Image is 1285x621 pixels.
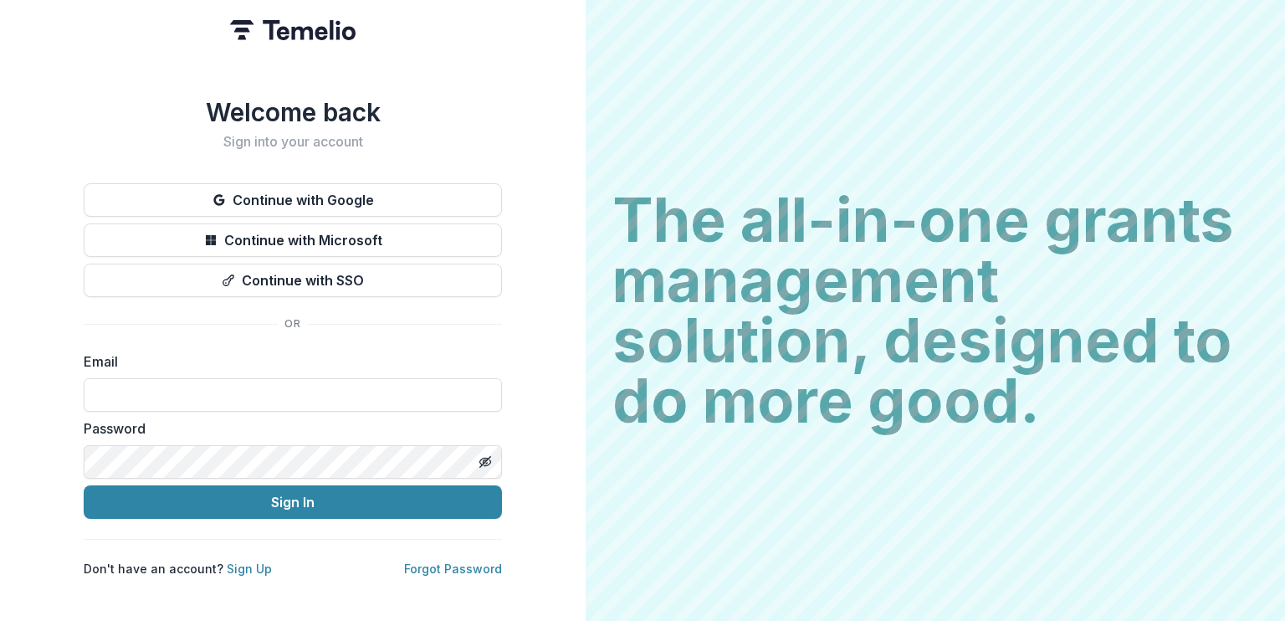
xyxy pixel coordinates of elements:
img: Temelio [230,20,356,40]
button: Toggle password visibility [472,449,499,475]
h2: Sign into your account [84,134,502,150]
a: Sign Up [227,562,272,576]
button: Continue with Google [84,183,502,217]
label: Password [84,418,492,439]
h1: Welcome back [84,97,502,127]
p: Don't have an account? [84,560,272,577]
button: Sign In [84,485,502,519]
a: Forgot Password [404,562,502,576]
label: Email [84,352,492,372]
button: Continue with SSO [84,264,502,297]
button: Continue with Microsoft [84,223,502,257]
